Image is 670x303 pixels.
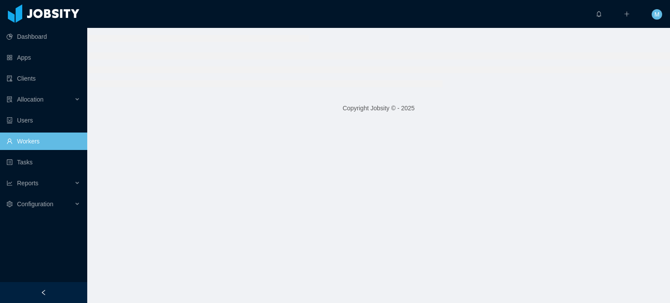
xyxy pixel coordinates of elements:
[7,49,80,66] a: icon: appstoreApps
[17,96,44,103] span: Allocation
[7,112,80,129] a: icon: robotUsers
[654,9,660,20] span: M
[17,201,53,208] span: Configuration
[7,133,80,150] a: icon: userWorkers
[624,11,630,17] i: icon: plus
[7,28,80,45] a: icon: pie-chartDashboard
[17,180,38,187] span: Reports
[7,201,13,207] i: icon: setting
[87,93,670,123] footer: Copyright Jobsity © - 2025
[596,11,602,17] i: icon: bell
[7,70,80,87] a: icon: auditClients
[7,180,13,186] i: icon: line-chart
[7,96,13,102] i: icon: solution
[7,153,80,171] a: icon: profileTasks
[602,7,611,15] sup: 0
